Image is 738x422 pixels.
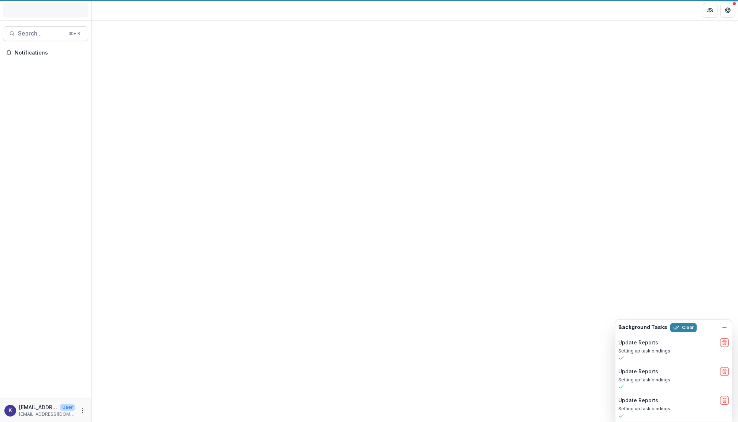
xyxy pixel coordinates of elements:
[19,403,57,411] p: [EMAIL_ADDRESS][DOMAIN_NAME]
[618,348,729,354] p: Setting up task bindings
[720,396,729,405] button: delete
[94,5,126,15] nav: breadcrumb
[720,338,729,347] button: delete
[60,404,75,411] p: User
[78,406,87,415] button: More
[720,323,729,332] button: Dismiss
[703,3,717,18] button: Partners
[720,3,735,18] button: Get Help
[618,340,658,346] h2: Update Reports
[3,47,88,59] button: Notifications
[670,323,697,332] button: Clear
[15,50,85,56] span: Notifications
[618,406,729,412] p: Setting up task bindings
[720,367,729,376] button: delete
[9,408,12,413] div: kjarrett@ajafoundation.org
[618,397,658,404] h2: Update Reports
[3,26,88,41] button: Search...
[618,324,667,330] h2: Background Tasks
[618,369,658,375] h2: Update Reports
[67,30,82,38] div: ⌘ + K
[18,30,64,37] span: Search...
[618,377,729,383] p: Setting up task bindings
[19,411,75,418] p: [EMAIL_ADDRESS][DOMAIN_NAME]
